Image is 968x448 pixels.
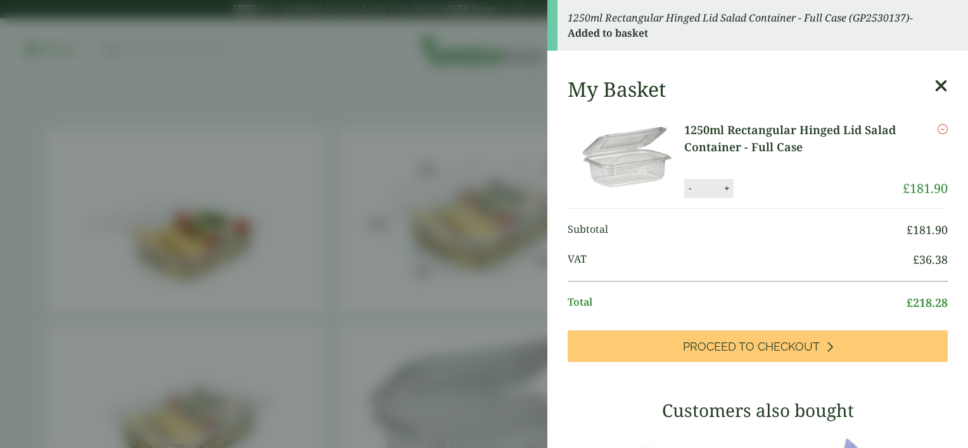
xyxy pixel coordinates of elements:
[568,400,948,421] h3: Customers also bought
[685,183,695,194] button: -
[568,330,948,362] a: Proceed to Checkout
[720,183,733,194] button: +
[913,252,948,267] bdi: 36.38
[568,26,648,40] strong: Added to basket
[683,340,820,354] span: Proceed to Checkout
[913,252,919,267] span: £
[907,222,948,237] bdi: 181.90
[938,121,948,137] a: Remove this item
[568,294,907,311] span: Total
[568,221,907,239] span: Subtotal
[907,295,948,310] bdi: 218.28
[903,180,910,197] span: £
[684,121,903,156] a: 1250ml Rectangular Hinged Lid Salad Container - Full Case
[570,121,684,197] img: 1250ml Rectangular Hinged Lid Salad Container-Full Case of-0
[903,180,948,197] bdi: 181.90
[568,11,910,25] em: 1250ml Rectangular Hinged Lid Salad Container - Full Case (GP2530137)
[907,222,913,237] span: £
[907,295,913,310] span: £
[568,77,666,101] h2: My Basket
[568,251,913,268] span: VAT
